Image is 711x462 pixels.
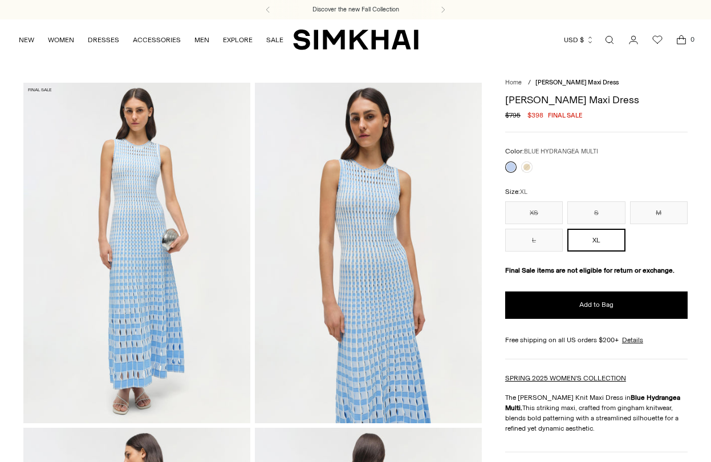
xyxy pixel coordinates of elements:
img: Zelma Knit Maxi Dress [255,83,482,423]
img: Zelma Knit Maxi Dress [23,83,250,423]
button: XS [505,201,563,224]
p: The [PERSON_NAME] Knit Maxi Dress in This striking maxi, crafted from gingham knitwear, blends bo... [505,392,688,433]
button: USD $ [564,27,594,52]
nav: breadcrumbs [505,78,688,88]
button: L [505,229,563,252]
a: Go to the account page [622,29,645,51]
a: Wishlist [646,29,669,51]
a: Open cart modal [670,29,693,51]
span: $398 [527,110,543,120]
a: Home [505,79,522,86]
span: 0 [687,34,697,44]
a: SPRING 2025 WOMEN'S COLLECTION [505,374,626,382]
a: Discover the new Fall Collection [312,5,399,14]
button: Add to Bag [505,291,688,319]
span: Add to Bag [579,300,614,310]
span: BLUE HYDRANGEA MULTI [524,148,598,155]
a: Open search modal [598,29,621,51]
a: DRESSES [88,27,119,52]
a: NEW [19,27,34,52]
a: ACCESSORIES [133,27,181,52]
a: SALE [266,27,283,52]
label: Color: [505,146,598,157]
strong: Final Sale items are not eligible for return or exchange. [505,266,675,274]
button: M [630,201,688,224]
button: S [567,201,625,224]
label: Size: [505,187,527,197]
span: [PERSON_NAME] Maxi Dress [535,79,619,86]
a: SIMKHAI [293,29,419,51]
a: MEN [194,27,209,52]
a: EXPLORE [223,27,253,52]
div: Free shipping on all US orders $200+ [505,335,688,345]
s: $795 [505,110,521,120]
div: / [528,78,531,88]
a: Details [622,335,643,345]
h1: [PERSON_NAME] Maxi Dress [505,95,688,105]
a: WOMEN [48,27,74,52]
button: XL [567,229,625,252]
span: XL [520,188,527,196]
